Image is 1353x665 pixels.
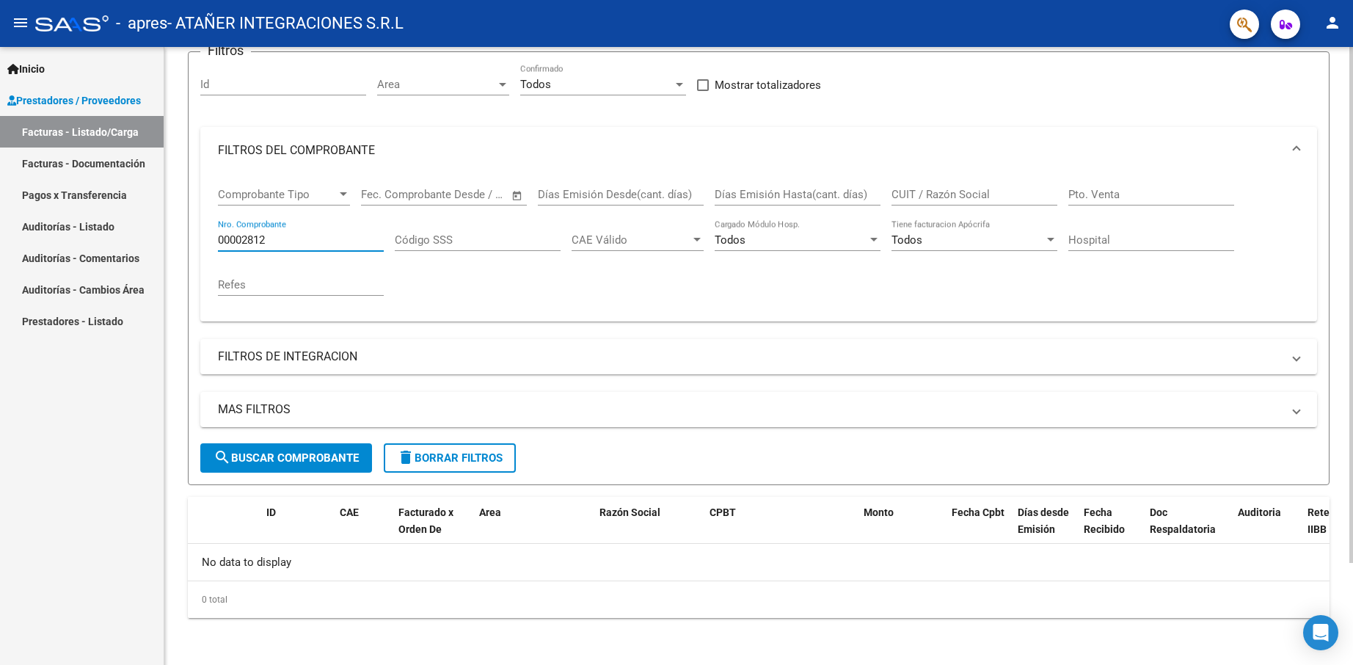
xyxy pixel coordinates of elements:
[7,61,45,77] span: Inicio
[7,92,141,109] span: Prestadores / Proveedores
[1232,497,1302,562] datatable-header-cell: Auditoria
[715,233,745,247] span: Todos
[218,188,337,201] span: Comprobante Tipo
[434,188,505,201] input: Fecha fin
[200,40,251,61] h3: Filtros
[1078,497,1144,562] datatable-header-cell: Fecha Recibido
[384,443,516,473] button: Borrar Filtros
[1324,14,1341,32] mat-icon: person
[715,76,821,94] span: Mostrar totalizadores
[520,78,551,91] span: Todos
[260,497,334,562] datatable-header-cell: ID
[1084,506,1125,535] span: Fecha Recibido
[858,497,946,562] datatable-header-cell: Monto
[334,497,393,562] datatable-header-cell: CAE
[12,14,29,32] mat-icon: menu
[266,506,276,518] span: ID
[188,544,1330,581] div: No data to display
[218,401,1282,418] mat-panel-title: MAS FILTROS
[393,497,473,562] datatable-header-cell: Facturado x Orden De
[1150,506,1216,535] span: Doc Respaldatoria
[952,506,1004,518] span: Fecha Cpbt
[188,581,1330,618] div: 0 total
[1012,497,1078,562] datatable-header-cell: Días desde Emisión
[167,7,404,40] span: - ATAÑER INTEGRACIONES S.R.L
[397,448,415,466] mat-icon: delete
[200,127,1317,174] mat-expansion-panel-header: FILTROS DEL COMPROBANTE
[218,142,1282,159] mat-panel-title: FILTROS DEL COMPROBANTE
[864,506,894,518] span: Monto
[200,339,1317,374] mat-expansion-panel-header: FILTROS DE INTEGRACION
[361,188,420,201] input: Fecha inicio
[473,497,572,562] datatable-header-cell: Area
[594,497,704,562] datatable-header-cell: Razón Social
[116,7,167,40] span: - apres
[1303,615,1338,650] div: Open Intercom Messenger
[377,78,496,91] span: Area
[946,497,1012,562] datatable-header-cell: Fecha Cpbt
[704,497,858,562] datatable-header-cell: CPBT
[200,174,1317,321] div: FILTROS DEL COMPROBANTE
[397,451,503,465] span: Borrar Filtros
[1238,506,1281,518] span: Auditoria
[340,506,359,518] span: CAE
[572,233,690,247] span: CAE Válido
[891,233,922,247] span: Todos
[1018,506,1069,535] span: Días desde Emisión
[509,187,526,204] button: Open calendar
[218,349,1282,365] mat-panel-title: FILTROS DE INTEGRACION
[214,448,231,466] mat-icon: search
[214,451,359,465] span: Buscar Comprobante
[1144,497,1232,562] datatable-header-cell: Doc Respaldatoria
[479,506,501,518] span: Area
[200,443,372,473] button: Buscar Comprobante
[200,392,1317,427] mat-expansion-panel-header: MAS FILTROS
[599,506,660,518] span: Razón Social
[398,506,453,535] span: Facturado x Orden De
[710,506,736,518] span: CPBT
